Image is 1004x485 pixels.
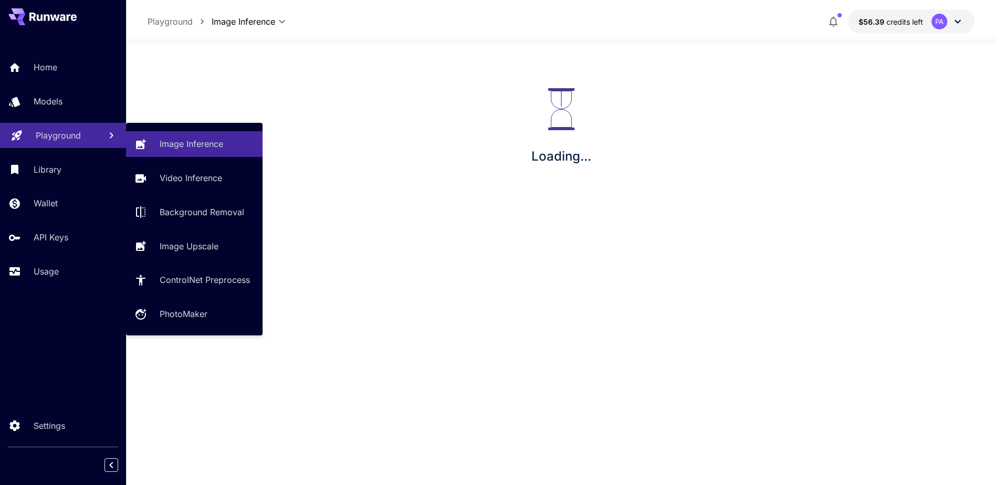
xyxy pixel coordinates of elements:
p: API Keys [34,231,68,244]
p: Library [34,163,61,176]
div: Collapse sidebar [112,456,126,475]
p: Home [34,61,57,73]
p: Usage [34,265,59,278]
span: credits left [886,17,923,26]
nav: breadcrumb [148,15,212,28]
div: PA [932,14,947,29]
p: Settings [34,419,65,432]
a: ControlNet Preprocess [126,267,263,293]
a: Background Removal [126,199,263,225]
p: PhotoMaker [160,308,207,320]
p: Background Removal [160,206,244,218]
span: $56.39 [859,17,886,26]
p: Video Inference [160,172,222,184]
p: Wallet [34,197,58,209]
p: Playground [36,129,81,142]
button: $56.38785 [848,9,975,34]
p: Playground [148,15,193,28]
p: ControlNet Preprocess [160,273,250,286]
p: Image Inference [160,138,223,150]
p: Loading... [531,147,591,166]
p: Image Upscale [160,240,218,252]
a: Video Inference [126,165,263,191]
a: Image Upscale [126,233,263,259]
p: Models [34,95,62,108]
button: Collapse sidebar [104,458,118,472]
a: Image Inference [126,131,263,157]
div: $56.38785 [859,16,923,27]
span: Image Inference [212,15,275,28]
a: PhotoMaker [126,301,263,327]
